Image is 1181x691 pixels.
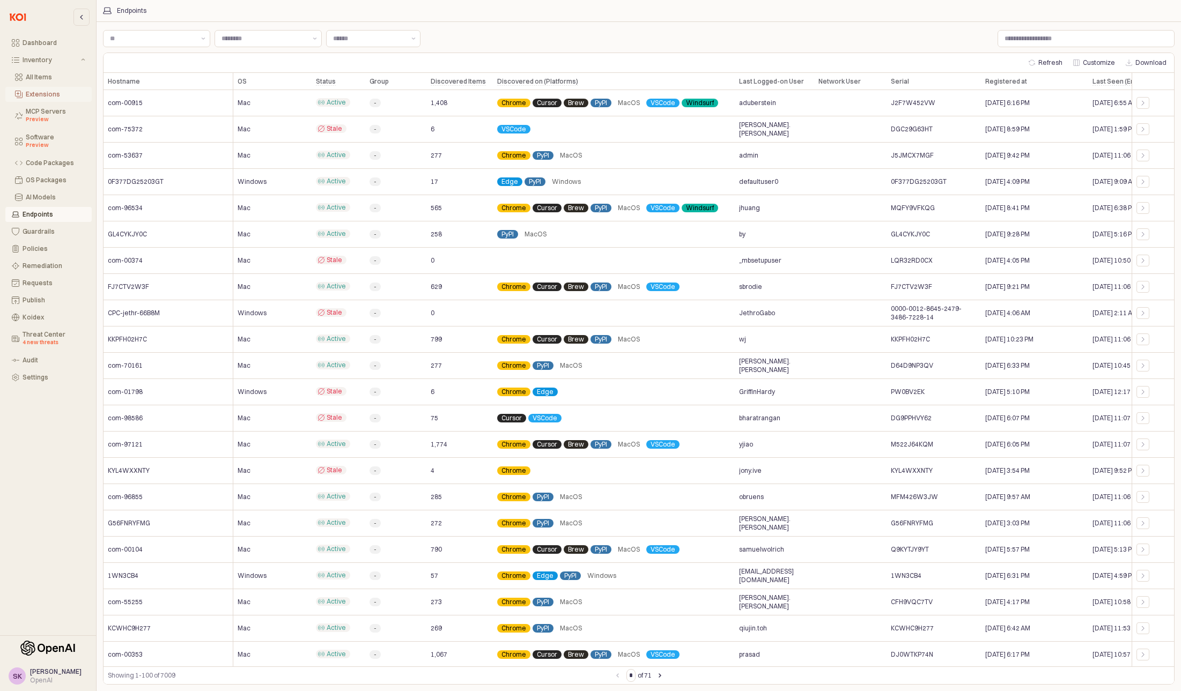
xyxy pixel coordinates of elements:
span: sbrodie [739,283,762,291]
span: com-00104 [108,545,143,554]
span: obruens [739,493,764,501]
span: MacOS [560,361,582,370]
span: - [374,335,377,344]
span: [DATE] 11:06 AM [1093,335,1141,344]
span: com-96855 [108,493,143,501]
button: Audit [5,353,92,368]
span: GriffinHardy [739,388,775,396]
span: J2F7W452VW [891,99,935,107]
span: FJ7CTV2W3F [108,283,149,291]
span: GL4CYKJY0C [891,230,930,239]
span: Brew [568,99,584,107]
span: VSCode [651,283,675,291]
span: Chrome [501,361,526,370]
span: Active [327,440,346,448]
span: [DATE] 3:54 PM [985,466,1030,475]
span: Brew [568,440,584,449]
span: [DATE] 6:07 PM [985,414,1030,422]
div: Policies [23,245,85,252]
span: com-98586 [108,414,143,422]
span: Active [327,151,346,159]
span: MacOS [560,151,582,160]
span: PyPI [595,283,607,291]
span: 0 [431,309,434,317]
span: Edge [537,571,553,580]
span: GL4CYKJY0C [108,230,147,239]
span: 799 [431,335,442,344]
span: PyPI [537,361,549,370]
span: Windsurf [686,99,714,107]
span: Discovered Items [431,77,486,86]
span: [DATE] 9:21 PM [985,283,1030,291]
span: Active [327,361,346,369]
span: VSCode [533,414,557,422]
span: samuelwolrich [739,545,784,554]
span: Cursor [501,414,522,422]
span: Chrome [501,466,526,475]
span: [DATE] 8:41 PM [985,204,1030,212]
div: AI Models [26,194,85,201]
span: Mac [238,361,250,370]
button: Remediation [5,258,92,273]
span: wj [739,335,746,344]
button: Inventory [5,53,92,68]
div: Inventory [23,56,79,64]
span: DGC29G63HT [891,125,933,133]
span: Brew [568,545,584,554]
span: [DATE] 12:17 PM [1093,388,1141,396]
span: - [374,571,377,580]
span: [DATE] 2:11 AM [1093,309,1138,317]
button: Show suggestions [407,31,420,47]
span: Stale [327,124,342,133]
span: 285 [431,493,442,501]
span: - [374,466,377,475]
div: Requests [23,279,85,287]
button: Publish [5,293,92,308]
span: 790 [431,545,442,554]
span: [DATE] 9:09 AM [1093,177,1138,186]
span: _mbsetupuser [739,256,781,265]
span: PW0BV2EK [891,388,925,396]
span: 272 [431,519,442,527]
span: KYL4WXXNTY [891,466,933,475]
label: of 71 [638,670,652,681]
span: Chrome [501,519,526,527]
span: Last Logged-on User [739,77,804,86]
span: [DATE] 5:16 PM [1093,230,1137,239]
span: G56FNRYFMG [891,519,933,527]
span: MacOS [560,519,582,527]
div: Endpoints [23,211,85,218]
span: com-75372 [108,125,143,133]
span: MFM426W3JW [891,493,938,501]
span: Stale [327,387,342,396]
span: Network User [818,77,861,86]
span: by [739,230,745,239]
span: - [374,440,377,449]
span: Windsurf [686,204,714,212]
span: 6 [431,388,434,396]
span: - [374,204,377,212]
span: Windows [587,571,616,580]
span: PyPI [595,545,607,554]
span: LQR32RD0CX [891,256,933,265]
span: 0 [431,256,434,265]
button: Settings [5,370,92,385]
span: PyPI [529,177,541,186]
span: Brew [568,283,584,291]
span: [DATE] 1:59 PM [1093,125,1137,133]
span: MacOS [618,335,640,344]
span: - [374,545,377,554]
span: - [374,309,377,317]
button: OS Packages [5,173,92,188]
span: Active [327,177,346,185]
span: Stale [327,466,342,474]
span: - [374,493,377,501]
span: Cursor [537,204,557,212]
span: VSCode [651,545,675,554]
span: Mac [238,545,250,554]
span: 629 [431,283,442,291]
div: Endpoints [117,7,146,14]
span: admin [739,151,758,160]
div: Dashboard [23,39,85,47]
span: Serial [891,77,909,86]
